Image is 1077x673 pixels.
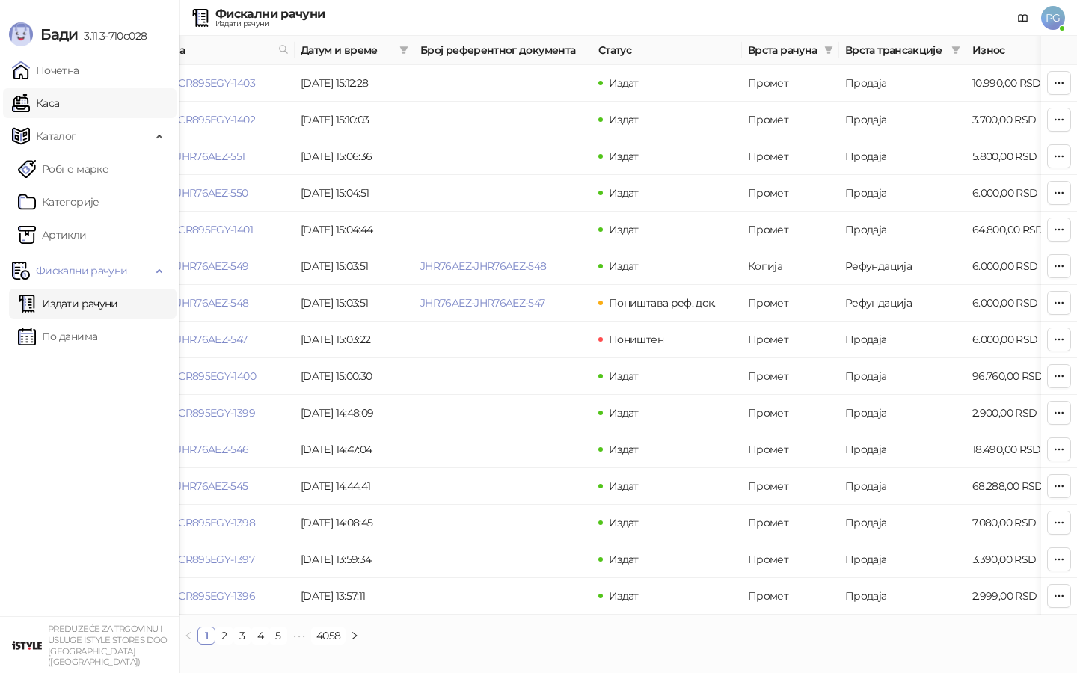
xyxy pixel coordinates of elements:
[414,36,592,65] th: Број референтног документа
[234,627,251,644] a: 3
[123,516,255,529] a: CR895EGY-CR895EGY-1398
[117,358,295,395] td: CR895EGY-CR895EGY-1400
[216,627,233,644] a: 2
[839,248,966,285] td: Рефундација
[966,358,1071,395] td: 96.760,00 RSD
[420,296,545,310] a: JHR76AEZ-JHR76AEZ-547
[839,431,966,468] td: Продаја
[295,102,414,138] td: [DATE] 15:10:03
[123,113,255,126] a: CR895EGY-CR895EGY-1402
[123,443,249,456] a: JHR76AEZ-JHR76AEZ-546
[350,631,359,640] span: right
[966,541,1071,578] td: 3.390,00 RSD
[117,138,295,175] td: JHR76AEZ-JHR76AEZ-551
[197,627,215,645] li: 1
[301,42,393,58] span: Датум и време
[396,39,411,61] span: filter
[609,296,716,310] span: Поништава реф. док.
[742,541,839,578] td: Промет
[295,505,414,541] td: [DATE] 14:08:45
[966,175,1071,212] td: 6.000,00 RSD
[742,248,839,285] td: Копија
[270,627,286,644] a: 5
[198,627,215,644] a: 1
[215,627,233,645] li: 2
[609,76,639,90] span: Издат
[839,102,966,138] td: Продаја
[742,285,839,322] td: Промет
[845,42,945,58] span: Врста трансакције
[123,333,248,346] a: JHR76AEZ-JHR76AEZ-547
[966,468,1071,505] td: 68.288,00 RSD
[295,468,414,505] td: [DATE] 14:44:41
[295,322,414,358] td: [DATE] 15:03:22
[839,212,966,248] td: Продаја
[123,186,248,200] a: JHR76AEZ-JHR76AEZ-550
[251,627,269,645] li: 4
[609,589,639,603] span: Издат
[966,102,1071,138] td: 3.700,00 RSD
[12,55,79,85] a: Почетна
[742,322,839,358] td: Промет
[12,88,59,118] a: Каса
[117,431,295,468] td: JHR76AEZ-JHR76AEZ-546
[295,65,414,102] td: [DATE] 15:12:28
[951,46,960,55] span: filter
[742,212,839,248] td: Промет
[948,39,963,61] span: filter
[742,468,839,505] td: Промет
[117,102,295,138] td: CR895EGY-CR895EGY-1402
[123,223,253,236] a: CR895EGY-CR895EGY-1401
[839,36,966,65] th: Врста трансакције
[742,431,839,468] td: Промет
[117,578,295,615] td: CR895EGY-CR895EGY-1396
[966,431,1071,468] td: 18.490,00 RSD
[966,285,1071,322] td: 6.000,00 RSD
[311,627,346,645] li: 4058
[117,541,295,578] td: CR895EGY-CR895EGY-1397
[117,285,295,322] td: JHR76AEZ-JHR76AEZ-548
[295,248,414,285] td: [DATE] 15:03:51
[742,505,839,541] td: Промет
[966,65,1071,102] td: 10.990,00 RSD
[295,431,414,468] td: [DATE] 14:47:04
[609,479,639,493] span: Издат
[839,138,966,175] td: Продаја
[179,627,197,645] button: left
[123,296,249,310] a: JHR76AEZ-JHR76AEZ-548
[592,36,742,65] th: Статус
[742,175,839,212] td: Промет
[609,406,639,420] span: Издат
[123,553,254,566] a: CR895EGY-CR895EGY-1397
[18,154,108,184] a: Робне марке
[966,248,1071,285] td: 6.000,00 RSD
[839,578,966,615] td: Продаја
[966,505,1071,541] td: 7.080,00 RSD
[215,8,325,20] div: Фискални рачуни
[839,322,966,358] td: Продаја
[1011,6,1035,30] a: Документација
[609,333,663,346] span: Поништен
[966,138,1071,175] td: 5.800,00 RSD
[117,395,295,431] td: CR895EGY-CR895EGY-1399
[48,624,168,667] small: PREDUZEĆE ZA TRGOVINU I USLUGE ISTYLE STORES DOO [GEOGRAPHIC_DATA] ([GEOGRAPHIC_DATA])
[742,395,839,431] td: Промет
[287,627,311,645] li: Следећих 5 Страна
[123,150,245,163] a: JHR76AEZ-JHR76AEZ-551
[839,285,966,322] td: Рефундација
[609,443,639,456] span: Издат
[399,46,408,55] span: filter
[609,113,639,126] span: Издат
[609,259,639,273] span: Издат
[966,322,1071,358] td: 6.000,00 RSD
[295,285,414,322] td: [DATE] 15:03:51
[36,256,127,286] span: Фискални рачуни
[742,36,839,65] th: Врста рачуна
[117,36,295,65] th: Број рачуна
[9,22,33,46] img: Logo
[12,630,42,660] img: 64x64-companyLogo-77b92cf4-9946-4f36-9751-bf7bb5fd2c7d.png
[966,578,1071,615] td: 2.999,00 RSD
[179,627,197,645] li: Претходна страна
[117,65,295,102] td: CR895EGY-CR895EGY-1403
[117,505,295,541] td: CR895EGY-CR895EGY-1398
